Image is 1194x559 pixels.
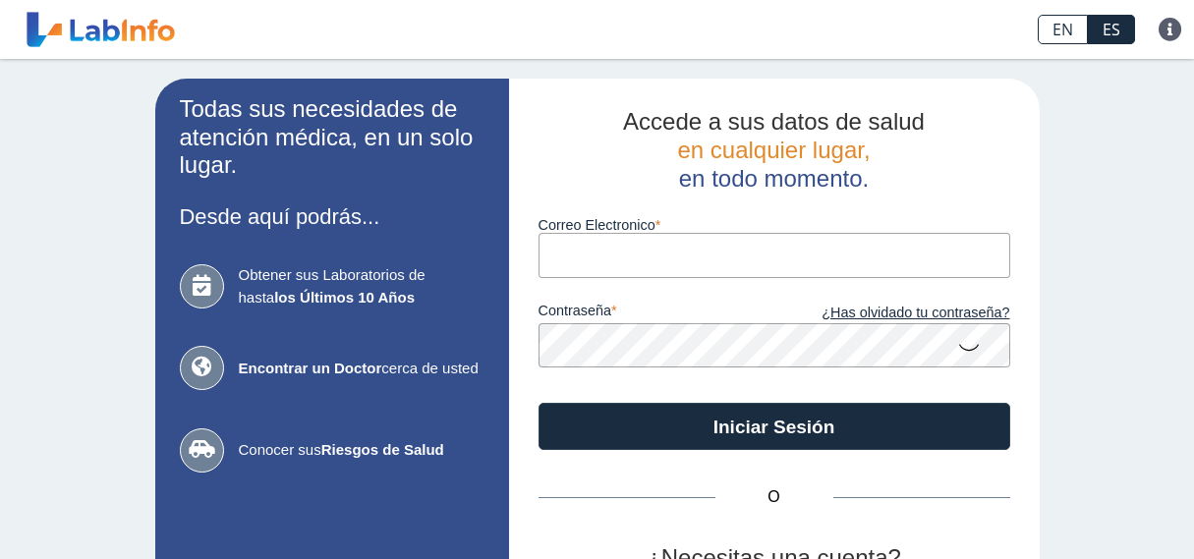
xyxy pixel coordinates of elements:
h2: Todas sus necesidades de atención médica, en un solo lugar. [180,95,484,180]
button: Iniciar Sesión [539,403,1010,450]
b: los Últimos 10 Años [274,289,415,306]
b: Riesgos de Salud [321,441,444,458]
span: Accede a sus datos de salud [623,108,925,135]
a: ES [1088,15,1135,44]
a: ¿Has olvidado tu contraseña? [774,303,1010,324]
h3: Desde aquí podrás... [180,204,484,229]
span: en cualquier lugar, [677,137,870,163]
span: Obtener sus Laboratorios de hasta [239,264,484,308]
label: Correo Electronico [539,217,1010,233]
label: contraseña [539,303,774,324]
span: cerca de usted [239,358,484,380]
a: EN [1038,15,1088,44]
b: Encontrar un Doctor [239,360,382,376]
span: en todo momento. [679,165,869,192]
span: Conocer sus [239,439,484,462]
span: O [715,485,833,509]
